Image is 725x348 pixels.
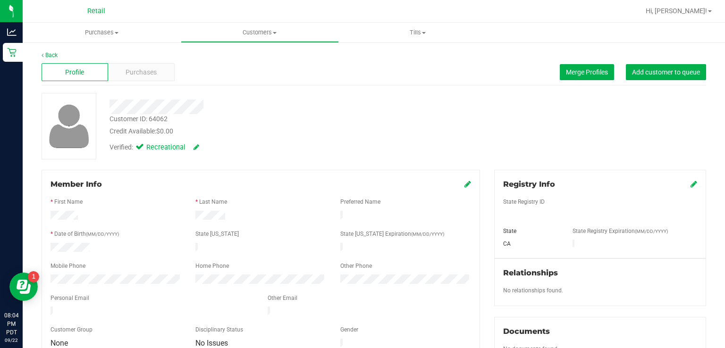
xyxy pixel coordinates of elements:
label: Disciplinary Status [195,325,243,334]
span: Recreational [146,142,184,153]
label: Other Phone [340,262,372,270]
span: Tills [339,28,497,37]
label: Gender [340,325,358,334]
label: First Name [54,198,83,206]
div: State [496,227,565,235]
div: CA [496,240,565,248]
div: Customer ID: 64062 [110,114,168,124]
span: Member Info [51,180,102,189]
label: Customer Group [51,325,93,334]
label: State Registry Expiration [573,227,668,235]
label: Other Email [268,294,297,302]
button: Merge Profiles [560,64,614,80]
img: user-icon.png [44,102,94,150]
label: Preferred Name [340,198,380,206]
label: State [US_STATE] [195,230,239,238]
span: Documents [503,327,550,336]
label: Home Phone [195,262,229,270]
button: Add customer to queue [626,64,706,80]
label: Last Name [199,198,227,206]
span: $0.00 [156,127,173,135]
span: (MM/DD/YYYY) [411,232,444,237]
p: 09/22 [4,337,18,344]
span: Purchases [126,67,157,77]
iframe: Resource center unread badge [28,271,39,282]
label: State Registry ID [503,198,545,206]
a: Tills [339,23,497,42]
span: Registry Info [503,180,555,189]
div: Verified: [110,142,199,153]
span: (MM/DD/YYYY) [635,229,668,234]
label: Mobile Phone [51,262,85,270]
a: Customers [181,23,339,42]
label: Date of Birth [54,230,119,238]
p: 08:04 PM PDT [4,311,18,337]
span: Relationships [503,268,558,277]
a: Purchases [23,23,181,42]
span: Merge Profiles [566,68,608,76]
span: Retail [87,7,105,15]
inline-svg: Retail [7,48,17,57]
span: Purchases [23,28,181,37]
label: Personal Email [51,294,89,302]
label: No relationships found. [503,286,563,295]
span: Profile [65,67,84,77]
div: Credit Available: [110,126,435,136]
span: None [51,339,68,348]
label: State [US_STATE] Expiration [340,230,444,238]
span: Hi, [PERSON_NAME]! [646,7,707,15]
span: Customers [181,28,338,37]
span: No Issues [195,339,228,348]
iframe: Resource center [9,273,38,301]
span: (MM/DD/YYYY) [86,232,119,237]
span: Add customer to queue [632,68,700,76]
inline-svg: Analytics [7,27,17,37]
a: Back [42,52,58,58]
